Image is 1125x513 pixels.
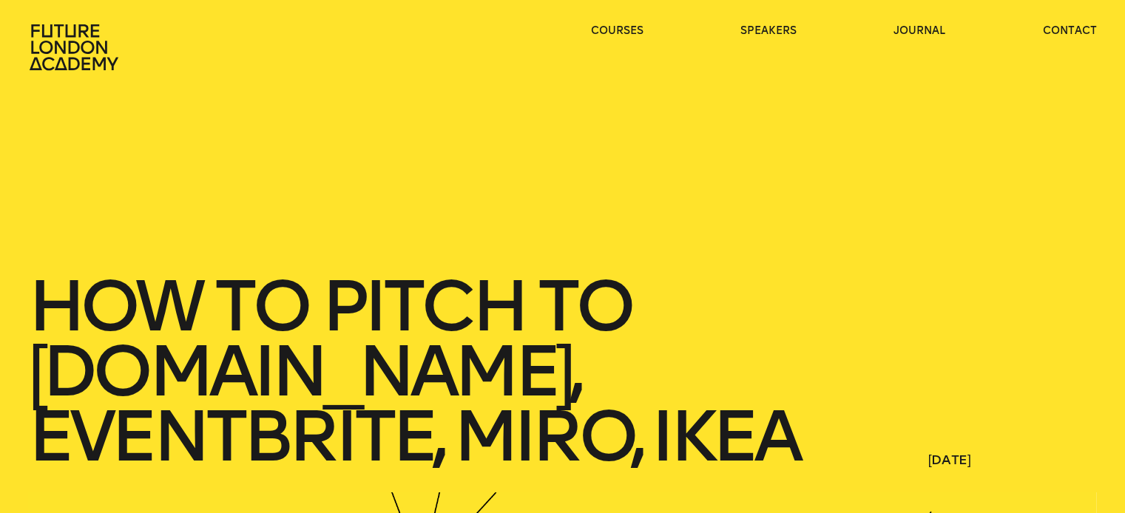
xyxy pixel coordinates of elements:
span: [DATE] [928,451,1097,469]
a: speakers [740,24,797,38]
a: courses [591,24,643,38]
h1: How to pitch to [DOMAIN_NAME], Eventbrite, Miro, IKEA [28,274,816,469]
a: journal [893,24,945,38]
a: contact [1043,24,1097,38]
